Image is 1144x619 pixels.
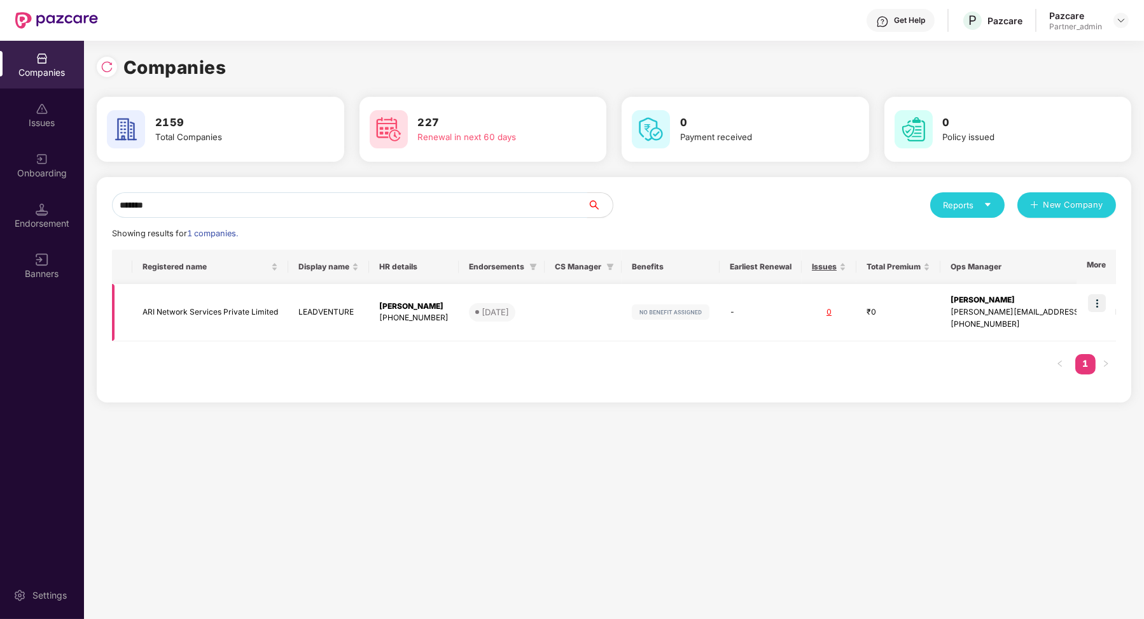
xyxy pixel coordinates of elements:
th: Benefits [622,250,720,284]
img: svg+xml;base64,PHN2ZyB3aWR0aD0iMTQuNSIgaGVpZ2h0PSIxNC41IiB2aWV3Qm94PSIwIDAgMTYgMTYiIGZpbGw9Im5vbm... [36,203,48,216]
button: left [1050,354,1070,374]
div: Pazcare [987,15,1022,27]
img: svg+xml;base64,PHN2ZyBpZD0iQ29tcGFuaWVzIiB4bWxucz0iaHR0cDovL3d3dy53My5vcmcvMjAwMC9zdmciIHdpZHRoPS... [36,52,48,65]
div: 0 [812,306,846,318]
img: svg+xml;base64,PHN2ZyBpZD0iSXNzdWVzX2Rpc2FibGVkIiB4bWxucz0iaHR0cDovL3d3dy53My5vcmcvMjAwMC9zdmciIH... [36,103,48,115]
div: [DATE] [482,306,509,318]
div: Policy issued [943,131,1091,144]
span: New Company [1043,199,1104,211]
span: filter [527,259,540,274]
td: - [720,284,802,341]
div: ₹0 [867,306,930,318]
h1: Companies [123,53,227,82]
div: Total Companies [155,131,303,144]
td: LEADVENTURE [288,284,369,341]
img: New Pazcare Logo [15,12,98,29]
th: HR details [369,250,459,284]
span: filter [604,259,617,274]
td: ARI Network Services Private Limited [132,284,288,341]
h3: 2159 [155,115,303,131]
div: Payment received [680,131,828,144]
div: Renewal in next 60 days [418,131,566,144]
span: P [968,13,977,28]
th: Registered name [132,250,288,284]
button: right [1096,354,1116,374]
img: svg+xml;base64,PHN2ZyB4bWxucz0iaHR0cDovL3d3dy53My5vcmcvMjAwMC9zdmciIHdpZHRoPSI2MCIgaGVpZ2h0PSI2MC... [895,110,933,148]
img: svg+xml;base64,PHN2ZyB4bWxucz0iaHR0cDovL3d3dy53My5vcmcvMjAwMC9zdmciIHdpZHRoPSI2MCIgaGVpZ2h0PSI2MC... [107,110,145,148]
button: search [587,192,613,218]
img: svg+xml;base64,PHN2ZyBpZD0iUmVsb2FkLTMyeDMyIiB4bWxucz0iaHR0cDovL3d3dy53My5vcmcvMjAwMC9zdmciIHdpZH... [101,60,113,73]
div: Get Help [894,15,925,25]
span: left [1056,360,1064,367]
div: Pazcare [1049,10,1102,22]
img: svg+xml;base64,PHN2ZyBpZD0iSGVscC0zMngzMiIgeG1sbnM9Imh0dHA6Ly93d3cudzMub3JnLzIwMDAvc3ZnIiB3aWR0aD... [876,15,889,28]
th: Display name [288,250,369,284]
th: Earliest Renewal [720,250,802,284]
div: Settings [29,589,71,602]
th: Total Premium [856,250,940,284]
img: svg+xml;base64,PHN2ZyB3aWR0aD0iMjAiIGhlaWdodD0iMjAiIHZpZXdCb3g9IjAgMCAyMCAyMCIgZmlsbD0ibm9uZSIgeG... [36,153,48,166]
span: Issues [812,262,837,272]
a: 1 [1075,354,1096,373]
img: svg+xml;base64,PHN2ZyB4bWxucz0iaHR0cDovL3d3dy53My5vcmcvMjAwMC9zdmciIHdpZHRoPSIxMjIiIGhlaWdodD0iMj... [632,304,709,320]
span: caret-down [984,201,992,209]
span: 1 companies. [187,229,238,238]
img: svg+xml;base64,PHN2ZyB4bWxucz0iaHR0cDovL3d3dy53My5vcmcvMjAwMC9zdmciIHdpZHRoPSI2MCIgaGVpZ2h0PSI2MC... [370,110,408,148]
img: svg+xml;base64,PHN2ZyBpZD0iRHJvcGRvd24tMzJ4MzIiIHhtbG5zPSJodHRwOi8vd3d3LnczLm9yZy8yMDAwL3N2ZyIgd2... [1116,15,1126,25]
th: More [1077,250,1116,284]
li: Next Page [1096,354,1116,374]
button: plusNew Company [1017,192,1116,218]
img: svg+xml;base64,PHN2ZyBpZD0iU2V0dGluZy0yMHgyMCIgeG1sbnM9Imh0dHA6Ly93d3cudzMub3JnLzIwMDAvc3ZnIiB3aW... [13,589,26,602]
span: Display name [298,262,349,272]
li: 1 [1075,354,1096,374]
span: CS Manager [555,262,601,272]
span: Registered name [143,262,269,272]
h3: 227 [418,115,566,131]
div: [PERSON_NAME] [379,301,449,313]
h3: 0 [680,115,828,131]
span: filter [606,263,614,271]
th: Issues [802,250,856,284]
span: Total Premium [867,262,921,272]
span: plus [1030,201,1038,211]
span: Showing results for [112,229,238,238]
span: search [587,200,613,210]
h3: 0 [943,115,1091,131]
li: Previous Page [1050,354,1070,374]
img: icon [1088,294,1106,312]
img: svg+xml;base64,PHN2ZyB4bWxucz0iaHR0cDovL3d3dy53My5vcmcvMjAwMC9zdmciIHdpZHRoPSI2MCIgaGVpZ2h0PSI2MC... [632,110,670,148]
span: Endorsements [469,262,524,272]
span: filter [529,263,537,271]
div: Partner_admin [1049,22,1102,32]
img: svg+xml;base64,PHN2ZyB3aWR0aD0iMTYiIGhlaWdodD0iMTYiIHZpZXdCb3g9IjAgMCAxNiAxNiIgZmlsbD0ibm9uZSIgeG... [36,253,48,266]
span: right [1102,360,1110,367]
div: [PHONE_NUMBER] [379,312,449,324]
div: Reports [943,199,992,211]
